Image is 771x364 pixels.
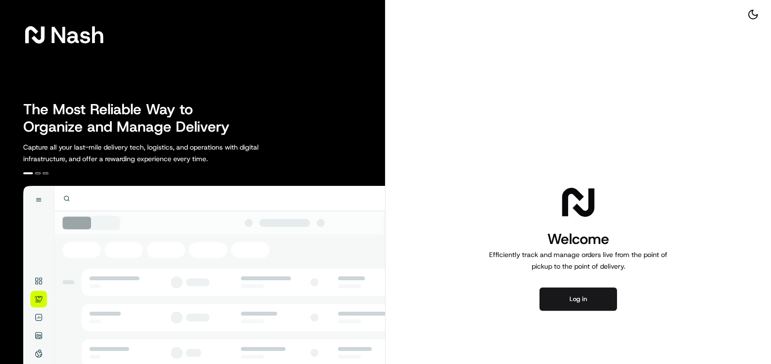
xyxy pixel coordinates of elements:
[540,288,617,311] button: Log in
[50,25,104,45] span: Nash
[485,249,671,272] p: Efficiently track and manage orders live from the point of pickup to the point of delivery.
[485,229,671,249] h1: Welcome
[23,101,240,136] h2: The Most Reliable Way to Organize and Manage Delivery
[23,141,302,165] p: Capture all your last-mile delivery tech, logistics, and operations with digital infrastructure, ...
